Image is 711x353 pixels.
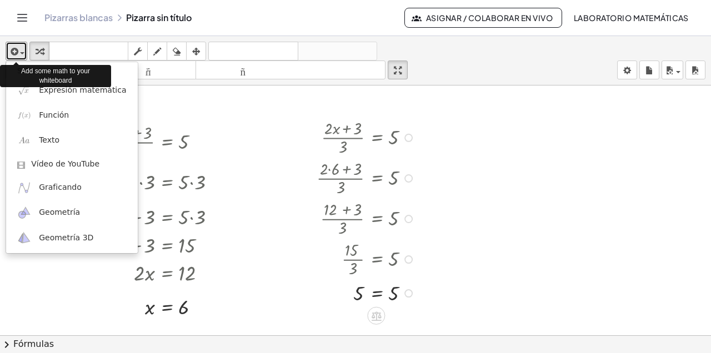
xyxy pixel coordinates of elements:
font: Geometría 3D [39,233,93,242]
font: Expresión matemática [39,85,126,94]
a: Geometría 3D [6,225,138,250]
a: Graficando [6,175,138,200]
font: Función [39,110,69,119]
font: Graficando [39,183,82,191]
a: Texto [6,128,138,153]
a: Expresión matemática [6,78,138,103]
font: Geometría [39,208,80,216]
a: Función [6,103,138,128]
img: ggb-graphing.svg [17,181,31,195]
img: Aa.png [17,134,31,148]
a: Geometría [6,200,138,225]
img: ggb-3d.svg [17,231,31,245]
a: Vídeo de YouTube [6,153,138,175]
img: sqrt_x.png [17,83,31,97]
font: Vídeo de YouTube [31,159,99,168]
img: f_x.png [17,108,31,122]
img: ggb-geometry.svg [17,206,31,220]
font: Texto [39,135,59,144]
